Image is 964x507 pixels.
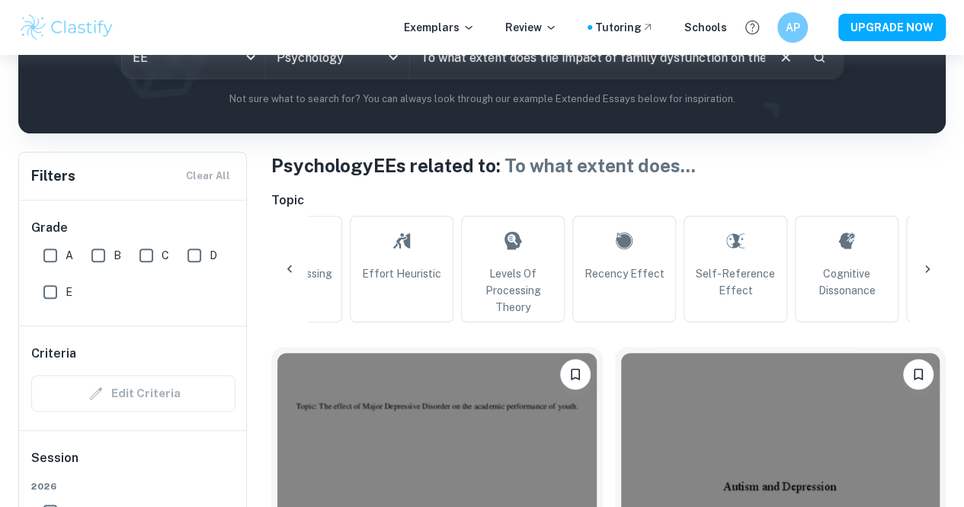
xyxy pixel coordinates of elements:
a: Tutoring [595,19,654,36]
span: B [114,247,121,264]
div: EE [122,36,265,79]
span: Recency Effect [584,265,665,282]
span: A [66,247,73,264]
span: To what extent does ... [504,155,696,176]
button: Open [383,47,404,68]
button: Clear [771,43,800,72]
p: Exemplars [404,19,475,36]
span: 2026 [31,480,235,493]
button: Bookmark [560,359,591,390]
img: Clastify logo [18,12,115,43]
a: Schools [684,19,727,36]
span: Self-Reference Effect [690,265,780,299]
span: D [210,247,217,264]
button: UPGRADE NOW [838,14,946,41]
input: E.g. cognitive development theories, abnormal psychology case studies, social psychology experime... [410,36,765,79]
h6: AP [784,19,802,36]
h6: Criteria [31,345,76,363]
button: AP [777,12,808,43]
span: Effort Heuristic [362,265,441,282]
h6: Filters [31,165,75,187]
span: Cognitive Dissonance [802,265,892,299]
h6: Topic [271,191,946,210]
button: Help and Feedback [739,14,765,40]
h1: Psychology EEs related to: [271,152,946,179]
button: Bookmark [903,359,934,390]
span: Levels of Processing Theory [468,265,558,316]
h6: Session [31,449,235,480]
span: C [162,247,169,264]
span: E [66,284,72,300]
button: Search [806,44,832,70]
h6: Grade [31,219,235,237]
p: Review [505,19,557,36]
p: Not sure what to search for? You can always look through our example Extended Essays below for in... [30,91,934,107]
div: Criteria filters are unavailable when searching by topic [31,375,235,412]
